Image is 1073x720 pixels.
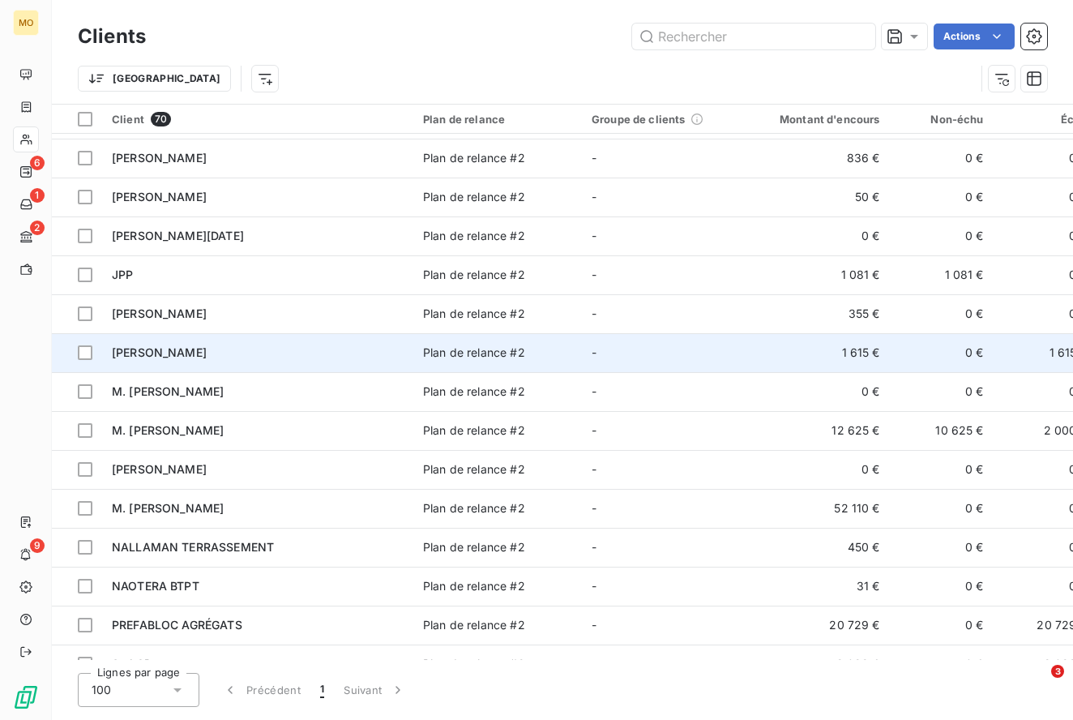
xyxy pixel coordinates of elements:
div: Plan de relance #2 [423,617,525,633]
span: [PERSON_NAME] [112,190,207,204]
button: Précédent [212,673,310,707]
button: Actions [934,24,1015,49]
div: Plan de relance #2 [423,189,525,205]
span: 70 [151,112,171,126]
span: M. [PERSON_NAME] [112,423,224,437]
button: [GEOGRAPHIC_DATA] [78,66,231,92]
span: Groupe de clients [592,113,686,126]
div: Non-échu [900,113,984,126]
td: 0 € [890,606,994,645]
div: Plan de relance #2 [423,267,525,283]
td: 0 € [750,372,890,411]
span: Client [112,113,144,126]
td: 12 625 € [750,411,890,450]
td: 1 081 € [890,255,994,294]
td: 1 615 € [750,333,890,372]
span: - [592,151,596,165]
span: [PERSON_NAME][DATE] [112,229,244,242]
div: Plan de relance [423,113,572,126]
td: 10 625 € [890,411,994,450]
td: 450 € [750,528,890,567]
div: MO [13,10,39,36]
div: Plan de relance #2 [423,345,525,361]
span: - [592,229,596,242]
span: - [592,384,596,398]
span: 9 [30,538,45,553]
div: Plan de relance #2 [423,384,525,400]
button: 1 [310,673,334,707]
td: 20 729 € [750,606,890,645]
div: Plan de relance #2 [423,228,525,244]
span: - [592,462,596,476]
span: - [592,190,596,204]
div: Montant d'encours [760,113,880,126]
input: Rechercher [632,24,875,49]
span: 1 [320,682,324,698]
div: Plan de relance #2 [423,656,525,672]
td: 0 € [890,645,994,684]
span: NALLAMAN TERRASSEMENT [112,540,274,554]
td: 0 € [890,294,994,333]
td: 2 022 € [750,645,890,684]
img: Logo LeanPay [13,684,39,710]
iframe: Intercom live chat [1018,665,1057,704]
span: Sarl 3P [112,657,152,671]
span: JPP [112,268,133,281]
span: [PERSON_NAME] [112,306,207,320]
span: PREFABLOC AGRÉGATS [112,618,242,632]
div: Plan de relance #2 [423,306,525,322]
span: M. [PERSON_NAME] [112,501,224,515]
td: 0 € [750,216,890,255]
div: Plan de relance #2 [423,539,525,555]
div: Plan de relance #2 [423,578,525,594]
span: - [592,618,596,632]
td: 52 110 € [750,489,890,528]
td: 50 € [750,178,890,216]
span: - [592,540,596,554]
td: 0 € [890,139,994,178]
span: - [592,657,596,671]
span: - [592,579,596,593]
div: Plan de relance #2 [423,150,525,166]
span: - [592,268,596,281]
span: - [592,423,596,437]
div: Plan de relance #2 [423,461,525,478]
button: Suivant [334,673,416,707]
span: [PERSON_NAME] [112,462,207,476]
span: 6 [30,156,45,170]
td: 1 081 € [750,255,890,294]
h3: Clients [78,22,146,51]
td: 0 € [890,528,994,567]
td: 31 € [750,567,890,606]
span: M. [PERSON_NAME] [112,384,224,398]
span: 1 [30,188,45,203]
div: Plan de relance #2 [423,500,525,516]
td: 0 € [890,450,994,489]
div: Plan de relance #2 [423,422,525,439]
td: 0 € [890,489,994,528]
span: 2 [30,221,45,235]
span: 100 [92,682,111,698]
span: - [592,306,596,320]
td: 0 € [890,178,994,216]
td: 836 € [750,139,890,178]
td: 355 € [750,294,890,333]
span: [PERSON_NAME] [112,345,207,359]
td: 0 € [890,216,994,255]
span: - [592,501,596,515]
td: 0 € [890,333,994,372]
span: - [592,345,596,359]
span: [PERSON_NAME] [112,151,207,165]
span: 3 [1051,665,1064,678]
span: NAOTERA BTPT [112,579,199,593]
td: 0 € [750,450,890,489]
td: 0 € [890,372,994,411]
td: 0 € [890,567,994,606]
